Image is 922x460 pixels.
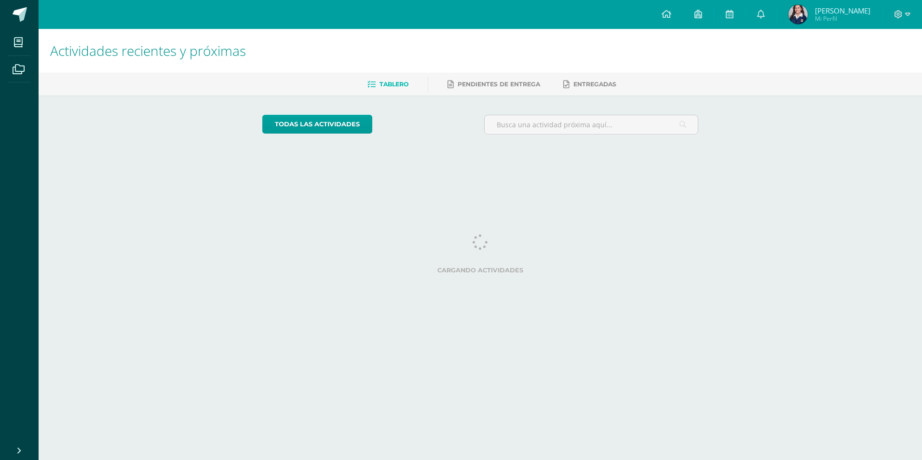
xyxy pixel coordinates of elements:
[788,5,808,24] img: 6f19f43b5558f9b1ab07b2ac06e10c30.png
[485,115,698,134] input: Busca una actividad próxima aquí...
[563,77,616,92] a: Entregadas
[262,267,699,274] label: Cargando actividades
[815,6,870,15] span: [PERSON_NAME]
[573,81,616,88] span: Entregadas
[447,77,540,92] a: Pendientes de entrega
[367,77,408,92] a: Tablero
[815,14,870,23] span: Mi Perfil
[458,81,540,88] span: Pendientes de entrega
[262,115,372,134] a: todas las Actividades
[380,81,408,88] span: Tablero
[50,41,246,60] span: Actividades recientes y próximas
